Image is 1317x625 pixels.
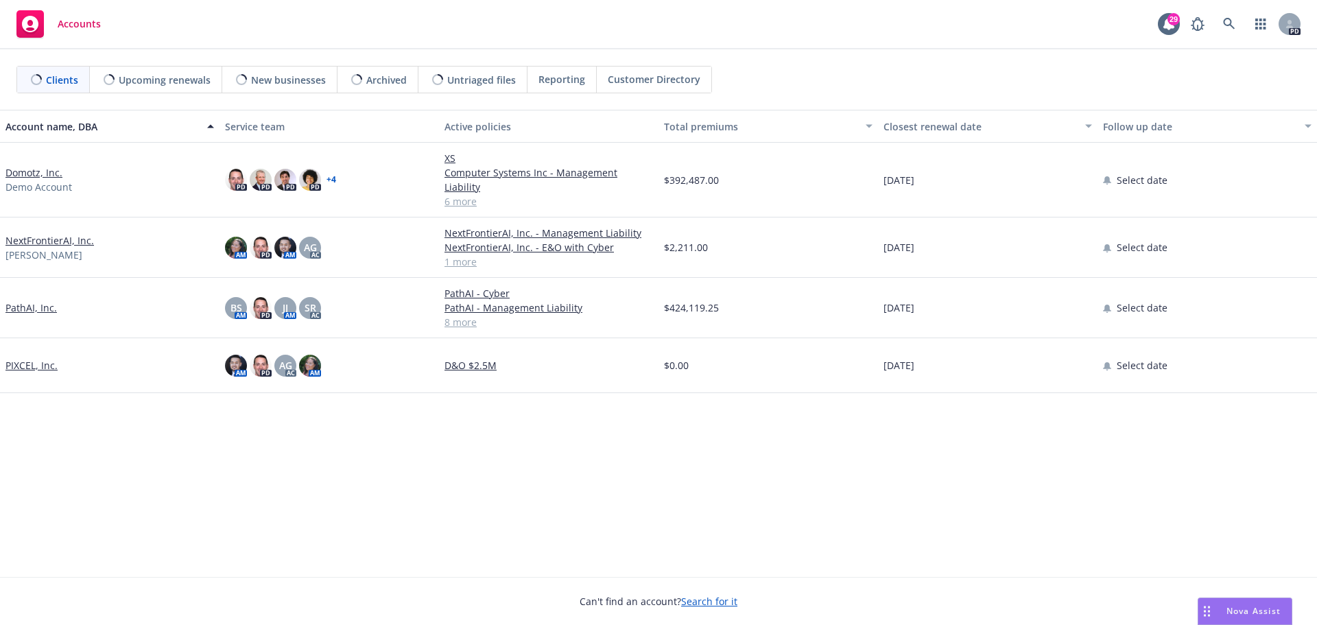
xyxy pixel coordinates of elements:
div: Drag to move [1198,598,1215,624]
a: Computer Systems Inc - Management Liability [444,165,653,194]
span: New businesses [251,73,326,87]
div: 29 [1167,13,1180,25]
button: Service team [219,110,439,143]
span: Archived [366,73,407,87]
span: $424,119.25 [664,300,719,315]
span: Reporting [538,72,585,86]
span: $2,211.00 [664,240,708,255]
span: Untriaged files [447,73,516,87]
span: [DATE] [883,358,914,373]
span: Select date [1117,300,1167,315]
span: Upcoming renewals [119,73,211,87]
img: photo [274,169,296,191]
img: photo [299,355,321,377]
div: Account name, DBA [5,119,199,134]
img: photo [250,297,272,319]
div: Closest renewal date [883,119,1077,134]
a: 8 more [444,315,653,329]
a: Domotz, Inc. [5,165,62,180]
a: PathAI - Cyber [444,286,653,300]
a: NextFrontierAI, Inc. - Management Liability [444,226,653,240]
span: [DATE] [883,300,914,315]
span: [DATE] [883,240,914,255]
a: 1 more [444,255,653,269]
img: photo [274,237,296,259]
a: PIXCEL, Inc. [5,358,58,373]
img: photo [225,355,247,377]
span: $0.00 [664,358,689,373]
span: BS [230,300,242,315]
span: $392,487.00 [664,173,719,187]
img: photo [299,169,321,191]
a: Search for it [681,595,737,608]
img: photo [225,237,247,259]
button: Active policies [439,110,658,143]
span: Accounts [58,19,101,30]
img: photo [250,237,272,259]
span: [DATE] [883,173,914,187]
button: Follow up date [1097,110,1317,143]
span: Customer Directory [608,72,700,86]
span: Nova Assist [1226,605,1281,617]
a: D&O $2.5M [444,358,653,373]
a: Report a Bug [1184,10,1211,38]
a: NextFrontierAI, Inc. [5,233,94,248]
a: Accounts [11,5,106,43]
a: Search [1215,10,1243,38]
a: PathAI, Inc. [5,300,57,315]
img: photo [225,169,247,191]
span: Clients [46,73,78,87]
span: Select date [1117,358,1167,373]
a: NextFrontierAI, Inc. - E&O with Cyber [444,240,653,255]
button: Nova Assist [1198,598,1292,625]
span: Select date [1117,240,1167,255]
div: Follow up date [1103,119,1296,134]
img: photo [250,355,272,377]
a: Switch app [1247,10,1274,38]
img: photo [250,169,272,191]
span: Can't find an account? [580,594,737,609]
span: JJ [283,300,288,315]
a: PathAI - Management Liability [444,300,653,315]
span: AG [279,358,292,373]
a: 6 more [444,194,653,209]
a: + 4 [327,176,336,184]
span: Demo Account [5,180,72,194]
span: AG [304,240,317,255]
span: [PERSON_NAME] [5,248,82,262]
div: Service team [225,119,434,134]
button: Closest renewal date [878,110,1097,143]
span: Select date [1117,173,1167,187]
div: Active policies [444,119,653,134]
button: Total premiums [658,110,878,143]
div: Total premiums [664,119,857,134]
span: SR [305,300,316,315]
a: XS [444,151,653,165]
